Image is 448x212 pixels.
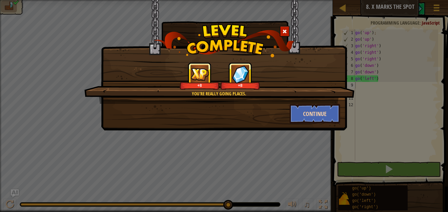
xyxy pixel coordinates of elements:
div: +8 [222,83,259,88]
img: level_complete.png [154,24,295,57]
button: Continue [290,104,340,124]
div: +8 [181,83,218,88]
div: You're really going places. [115,90,322,97]
img: reward_icon_gems.png [232,65,249,83]
img: reward_icon_xp.png [191,68,209,81]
